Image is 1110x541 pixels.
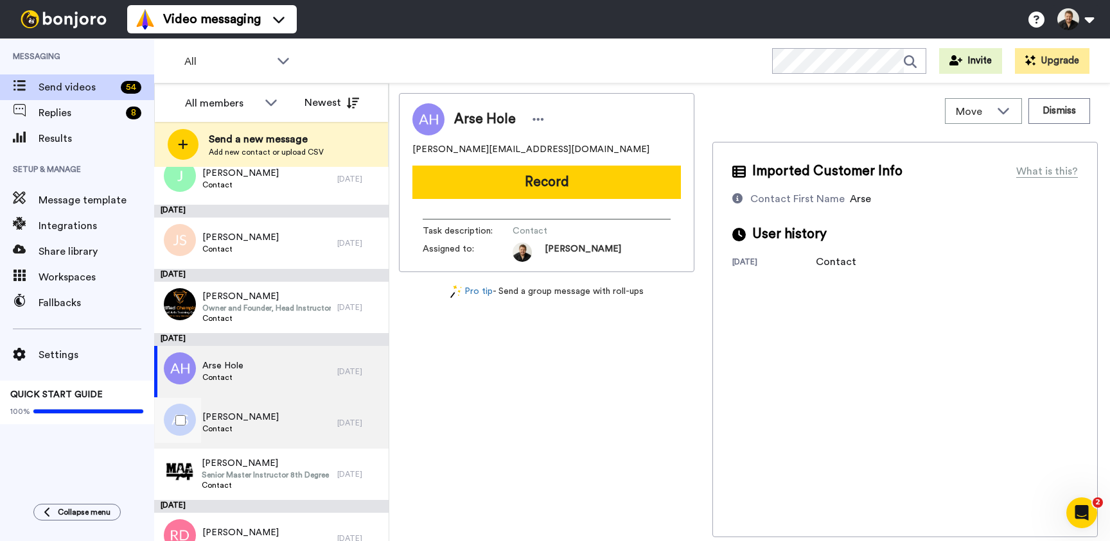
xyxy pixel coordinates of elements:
[39,193,154,208] span: Message template
[39,295,154,311] span: Fallbacks
[39,270,154,285] span: Workspaces
[752,162,903,181] span: Imported Customer Info
[164,288,196,320] img: 06ef390d-2fc9-4324-95ff-cf30c1a2bb73.png
[202,303,331,313] span: Owner and Founder, Head Instructor
[513,225,635,237] span: Contact
[295,90,369,116] button: Newest
[399,285,694,298] div: - Send a group message with roll-ups
[163,455,195,487] img: d3a23a74-2553-4da2-b161-b5a5bec41093.jpg
[163,10,261,28] span: Video messaging
[121,81,141,94] div: 54
[752,225,827,244] span: User history
[164,224,196,256] img: js.png
[184,54,270,69] span: All
[39,244,154,259] span: Share library
[750,191,845,207] div: Contact First Name
[412,103,445,135] img: Image of Arse Hole
[1093,497,1103,508] span: 2
[450,285,493,298] a: Pro tip
[423,225,513,237] span: Task description :
[1028,98,1090,124] button: Dismiss
[209,147,324,157] span: Add new contact or upload CSV
[209,132,324,147] span: Send a new message
[202,313,331,323] span: Contact
[412,166,681,199] button: Record
[337,418,382,428] div: [DATE]
[154,269,389,282] div: [DATE]
[337,174,382,184] div: [DATE]
[202,167,279,180] span: [PERSON_NAME]
[337,302,382,313] div: [DATE]
[956,104,991,119] span: Move
[202,411,279,424] span: [PERSON_NAME]
[202,457,331,470] span: [PERSON_NAME]
[202,290,331,303] span: [PERSON_NAME]
[545,243,621,262] span: [PERSON_NAME]
[1016,164,1078,179] div: What is this?
[154,500,389,513] div: [DATE]
[1015,48,1089,74] button: Upgrade
[39,131,154,146] span: Results
[185,96,258,111] div: All members
[202,231,279,244] span: [PERSON_NAME]
[202,359,243,372] span: Arse Hole
[58,507,110,517] span: Collapse menu
[135,9,155,30] img: vm-color.svg
[15,10,112,28] img: bj-logo-header-white.svg
[164,160,196,192] img: j.png
[450,285,462,298] img: magic-wand.svg
[1066,497,1097,528] iframe: Intercom live chat
[39,80,116,95] span: Send videos
[39,218,154,234] span: Integrations
[39,105,121,121] span: Replies
[337,469,382,479] div: [DATE]
[154,205,389,218] div: [DATE]
[202,480,331,490] span: Contact
[154,333,389,346] div: [DATE]
[202,470,331,480] span: Senior Master Instructor 8th Degree Black Belt
[126,107,141,119] div: 8
[10,406,30,416] span: 100%
[850,194,871,204] span: Arse
[164,352,196,384] img: ah.png
[816,254,880,270] div: Contact
[454,110,516,129] span: Arse Hole
[337,366,382,377] div: [DATE]
[337,238,382,248] div: [DATE]
[732,257,816,270] div: [DATE]
[39,347,154,363] span: Settings
[202,372,243,382] span: Contact
[33,504,121,520] button: Collapse menu
[202,180,279,190] span: Contact
[513,243,532,262] img: 2ebea988-d9f1-4e87-bec4-0f287e50952a-1518792482.jpg
[202,526,279,539] span: [PERSON_NAME]
[202,424,279,434] span: Contact
[202,244,279,254] span: Contact
[412,143,649,156] span: [PERSON_NAME][EMAIL_ADDRESS][DOMAIN_NAME]
[10,390,103,399] span: QUICK START GUIDE
[939,48,1002,74] button: Invite
[423,243,513,262] span: Assigned to:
